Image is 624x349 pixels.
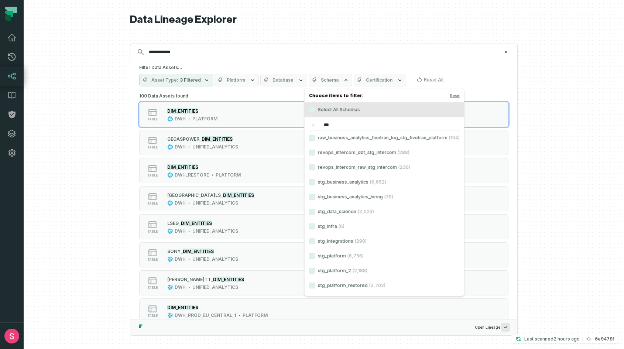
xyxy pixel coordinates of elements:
[167,164,198,170] mark: DIM_ENTITIES
[139,158,508,183] button: tableDWH_RESTOREPLATFORM
[175,172,209,178] div: DWH_RESTORE
[305,175,464,189] label: stg_business_analytics
[223,192,254,198] mark: DIM_ENTITIES
[174,249,183,254] span: NY_
[147,117,158,121] span: table
[524,335,580,343] p: Last scanned
[553,336,580,342] relative-time: Sep 30, 2025, 8:04 PM GMT+3
[353,268,367,274] span: (2,188)
[151,77,178,83] span: Asset Type
[130,13,518,26] h1: Data Lineage Explorer
[321,77,339,83] span: Schema
[139,298,508,324] button: tableDWH_PROD_EU_CENTRAL_1PLATFORM
[305,91,464,102] h4: Choose items to filter:
[243,312,268,318] div: PLATFORM
[309,164,315,170] button: revops_intercom_raw_stg_intercom(230)
[309,74,352,86] button: Schema
[192,228,238,234] div: UNIFIED_ANALYTICS
[305,263,464,278] label: stg_platform_2
[305,102,464,117] label: Select All Schemas
[215,74,259,86] button: Platform
[355,238,367,244] span: (290)
[147,286,158,290] span: table
[260,74,307,86] button: Database
[358,209,374,215] span: (2,023)
[309,223,315,229] button: stg_infra(6)
[309,135,315,141] button: raw_business_analytics_fivetran_log_stg_fivetran_platform(104)
[194,136,202,142] span: ER_
[347,253,364,259] span: (6,756)
[147,230,158,233] span: table
[139,102,508,127] button: tableDWHPLATFORM
[309,179,315,185] button: stg_business_analytics(6,652)
[414,74,446,86] button: Reset All
[167,220,173,226] span: LS
[339,223,344,229] span: (6)
[139,270,508,295] button: tableDWHUNIFIED_ANALYTICS
[501,323,510,332] span: Press ↵ to add a new Data Asset to the graph
[139,130,508,155] button: tableDWHUNIFIED_ANALYTICS
[139,242,508,267] button: tableDWHUNIFIED_ANALYTICS
[309,238,315,244] button: stg_integrations(290)
[370,179,386,185] span: (6,652)
[595,337,614,341] h4: 6e9478f
[192,256,238,262] div: UNIFIED_ANALYTICS
[503,48,510,56] button: Clear search query
[305,189,464,204] label: stg_business_analytics_hiring
[192,144,238,150] div: UNIFIED_ANALYTICS
[309,283,315,288] button: stg_platform_restored(2,702)
[192,116,217,122] div: PLATFORM
[202,136,233,142] mark: DIM_ENTITIES
[305,249,464,263] label: stg_platform
[147,314,158,318] span: table
[305,145,464,160] label: revops_intercom_dbt_stg_intercom
[309,150,315,155] button: revops_intercom_dbt_stg_intercom(288)
[475,323,510,332] span: Open Lineage
[305,278,464,293] label: stg_platform_restored
[175,228,186,234] div: DWH
[450,93,460,99] button: Reset
[167,192,215,198] span: [GEOGRAPHIC_DATA]
[147,146,158,149] span: table
[398,150,409,155] span: (288)
[147,202,158,205] span: table
[167,277,205,282] span: [PERSON_NAME]
[175,116,186,122] div: DWH
[139,214,508,239] button: tableDWHUNIFIED_ANALYTICS
[305,234,464,249] label: stg_integrations
[175,256,186,262] div: DWH
[180,77,201,83] span: 3 Filtered
[309,194,315,200] button: stg_business_analytics_hiring(39)
[205,277,213,282] span: TT_
[309,107,315,113] button: Select All Schemas
[227,77,245,83] span: Platform
[305,160,464,175] label: revops_intercom_raw_stg_intercom
[175,144,186,150] div: DWH
[366,77,392,83] span: Certification
[167,108,198,114] mark: DIM_ENTITIES
[147,174,158,177] span: table
[369,283,385,288] span: (2,702)
[305,219,464,234] label: stg_infra
[311,122,316,128] button: Clear
[167,249,174,254] span: SO
[215,192,223,198] span: LS_
[167,305,198,310] mark: DIM_ENTITIES
[309,253,315,259] button: stg_platform(6,756)
[216,172,241,178] div: PLATFORM
[139,74,213,86] button: Asset Type3 Filtered
[173,220,181,226] span: EG_
[130,91,517,319] div: Suggestions
[305,130,464,145] label: raw_business_analytics_fivetran_log_stg_fivetran_platform
[175,312,236,318] div: DWH_PROD_EU_CENTRAL_1
[213,277,244,282] mark: DIM_ENTITIES
[305,204,464,219] label: stg_data_science
[181,220,212,226] mark: DIM_ENTITIES
[309,209,315,215] button: stg_data_science(2,023)
[449,135,460,141] span: (104)
[354,74,406,86] button: Certification
[139,186,508,211] button: tableDWHUNIFIED_ANALYTICS
[147,258,158,261] span: table
[183,249,214,254] mark: DIM_ENTITIES
[192,200,238,206] div: UNIFIED_ANALYTICS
